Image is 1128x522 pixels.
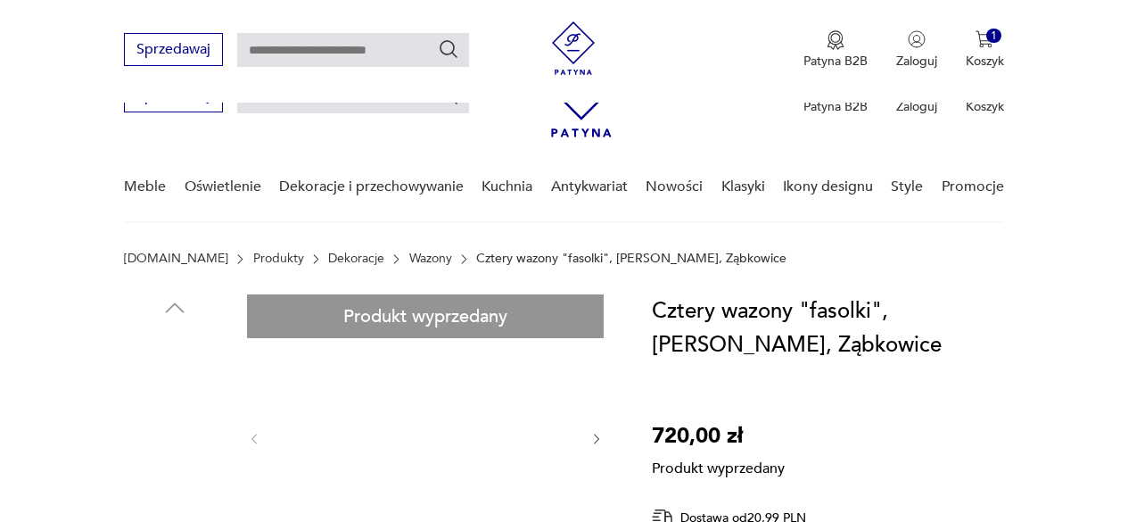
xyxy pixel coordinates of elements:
a: Dekoracje [328,252,384,266]
h1: Cztery wazony "fasolki", [PERSON_NAME], Ząbkowice [652,294,1004,362]
p: Koszyk [966,98,1004,115]
img: Patyna - sklep z meblami i dekoracjami vintage [547,21,600,75]
a: Nowości [646,153,703,221]
a: Antykwariat [551,153,628,221]
button: Sprzedawaj [124,33,223,66]
p: Patyna B2B [803,98,868,115]
p: Koszyk [966,53,1004,70]
a: Klasyki [721,153,765,221]
a: [DOMAIN_NAME] [124,252,228,266]
p: 720,00 zł [652,419,785,453]
p: Cztery wazony "fasolki", [PERSON_NAME], Ząbkowice [476,252,786,266]
button: 1Koszyk [966,30,1004,70]
a: Dekoracje i przechowywanie [279,153,464,221]
a: Sprzedawaj [124,91,223,104]
a: Oświetlenie [185,153,261,221]
div: 1 [986,29,1001,44]
a: Meble [124,153,166,221]
p: Produkt wyprzedany [652,453,785,478]
img: Ikona medalu [827,30,844,50]
p: Patyna B2B [803,53,868,70]
a: Sprzedawaj [124,45,223,57]
p: Zaloguj [896,98,937,115]
img: Ikona koszyka [976,30,993,48]
a: Ikona medaluPatyna B2B [803,30,868,70]
a: Style [891,153,923,221]
a: Produkty [253,252,304,266]
button: Patyna B2B [803,30,868,70]
a: Promocje [942,153,1004,221]
button: Zaloguj [896,30,937,70]
p: Zaloguj [896,53,937,70]
button: Szukaj [438,38,459,60]
a: Ikony designu [783,153,873,221]
img: Ikonka użytkownika [908,30,926,48]
a: Wazony [409,252,452,266]
a: Kuchnia [482,153,532,221]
